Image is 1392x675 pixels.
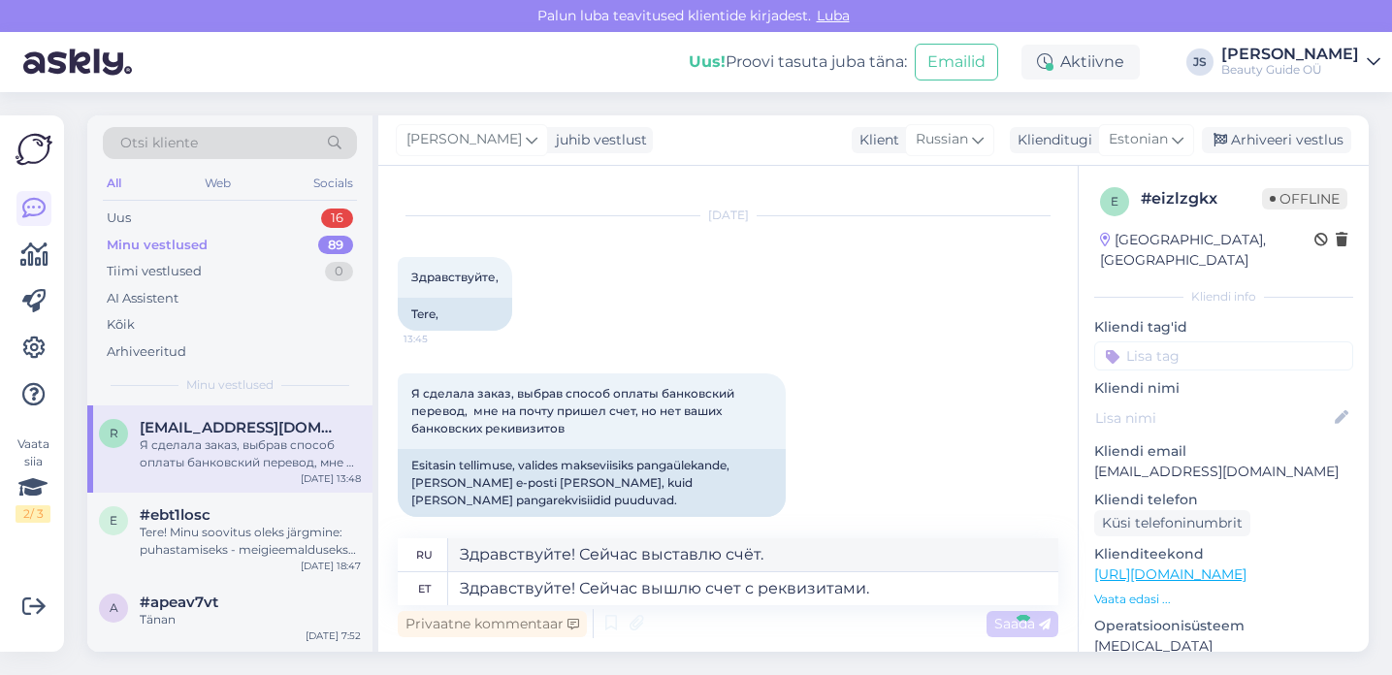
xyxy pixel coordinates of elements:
div: Я сделала заказ, выбрав способ оплаты банковский перевод, мне на почту пришел счет, но нет ваших ... [140,436,361,471]
p: [MEDICAL_DATA] [1094,636,1353,657]
div: 2 / 3 [16,505,50,523]
p: [EMAIL_ADDRESS][DOMAIN_NAME] [1094,462,1353,482]
p: Operatsioonisüsteem [1094,616,1353,636]
div: Minu vestlused [107,236,208,255]
span: Minu vestlused [186,376,274,394]
div: Kliendi info [1094,288,1353,305]
p: Kliendi nimi [1094,378,1353,399]
button: Emailid [915,44,998,80]
img: Askly Logo [16,131,52,168]
p: Vaata edasi ... [1094,591,1353,608]
span: Estonian [1109,129,1168,150]
div: Klient [852,130,899,150]
div: [DATE] 13:48 [301,471,361,486]
div: [DATE] 18:47 [301,559,361,573]
div: Domain Overview [74,114,174,127]
img: tab_domain_overview_orange.svg [52,112,68,128]
div: Socials [309,171,357,196]
span: Я сделала заказ, выбрав способ оплаты банковский перевод, мне на почту пришел счет, но нет ваших ... [411,386,737,435]
b: Uus! [689,52,726,71]
a: [URL][DOMAIN_NAME] [1094,565,1246,583]
p: Klienditeekond [1094,544,1353,564]
input: Lisa tag [1094,341,1353,370]
span: Russian [916,129,968,150]
div: Vaata siia [16,435,50,523]
span: #ebt1losc [140,506,210,524]
div: [PERSON_NAME] [1221,47,1359,62]
div: Beauty Guide OÜ [1221,62,1359,78]
div: JS [1186,48,1214,76]
div: Kõik [107,315,135,335]
span: r [110,426,118,440]
div: # eizlzgkx [1141,187,1262,210]
div: Tiimi vestlused [107,262,202,281]
img: tab_keywords_by_traffic_grey.svg [193,112,209,128]
div: Klienditugi [1010,130,1092,150]
div: Arhiveeri vestlus [1202,127,1351,153]
p: Kliendi telefon [1094,490,1353,510]
div: 0 [325,262,353,281]
div: [DATE] 7:52 [306,628,361,643]
input: Lisa nimi [1095,407,1331,429]
img: website_grey.svg [31,50,47,66]
span: rassvet88@list.ru [140,419,341,436]
div: Domain: [DOMAIN_NAME] [50,50,213,66]
div: Aktiivne [1021,45,1140,80]
div: All [103,171,125,196]
div: Keywords by Traffic [214,114,327,127]
div: [GEOGRAPHIC_DATA], [GEOGRAPHIC_DATA] [1100,230,1314,271]
div: Tere! Minu soovitus oleks järgmine: puhastamiseks - meigieemalduseks Mitsellaarvesi (MICELLAR CLE... [140,524,361,559]
div: AI Assistent [107,289,178,308]
div: Web [201,171,235,196]
img: logo_orange.svg [31,31,47,47]
span: a [110,600,118,615]
div: Uus [107,209,131,228]
div: Tänan [140,611,361,628]
span: Luba [811,7,856,24]
div: Esitasin tellimuse, valides makseviisiks pangaülekande, [PERSON_NAME] e-posti [PERSON_NAME], kuid... [398,449,786,517]
div: Proovi tasuta juba täna: [689,50,907,74]
span: e [1111,194,1118,209]
div: 16 [321,209,353,228]
span: Здравствуйте, [411,270,499,284]
div: 89 [318,236,353,255]
a: [PERSON_NAME]Beauty Guide OÜ [1221,47,1380,78]
span: #apeav7vt [140,594,218,611]
p: Kliendi tag'id [1094,317,1353,337]
div: v 4.0.25 [54,31,95,47]
span: e [110,513,117,528]
span: Otsi kliente [120,133,198,153]
span: 13:48 [404,518,476,532]
span: [PERSON_NAME] [406,129,522,150]
span: Offline [1262,188,1347,209]
p: Kliendi email [1094,441,1353,462]
div: Küsi telefoninumbrit [1094,510,1250,536]
div: Arhiveeritud [107,342,186,362]
div: [DATE] [398,207,1058,224]
span: 13:45 [404,332,476,346]
div: Tere, [398,298,512,331]
div: juhib vestlust [548,130,647,150]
